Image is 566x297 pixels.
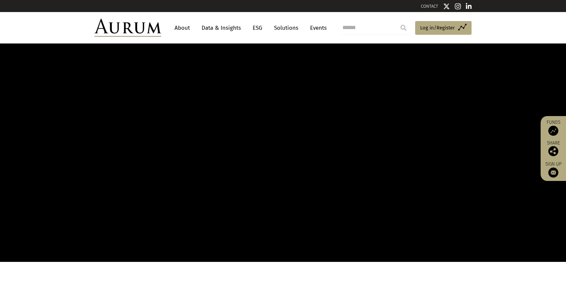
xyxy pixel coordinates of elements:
img: Linkedin icon [466,3,472,10]
img: Aurum [94,19,161,37]
a: Events [307,22,327,34]
a: Sign up [544,161,563,178]
a: CONTACT [421,4,438,9]
a: ESG [249,22,266,34]
a: Funds [544,119,563,136]
div: Share [544,141,563,156]
a: About [171,22,193,34]
img: Access Funds [548,126,558,136]
a: Data & Insights [198,22,244,34]
img: Twitter icon [443,3,450,10]
img: Instagram icon [455,3,461,10]
input: Submit [397,21,410,34]
span: Log in/Register [420,24,455,32]
a: Solutions [271,22,302,34]
img: Share this post [548,146,558,156]
img: Sign up to our newsletter [548,168,558,178]
a: Log in/Register [415,21,472,35]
